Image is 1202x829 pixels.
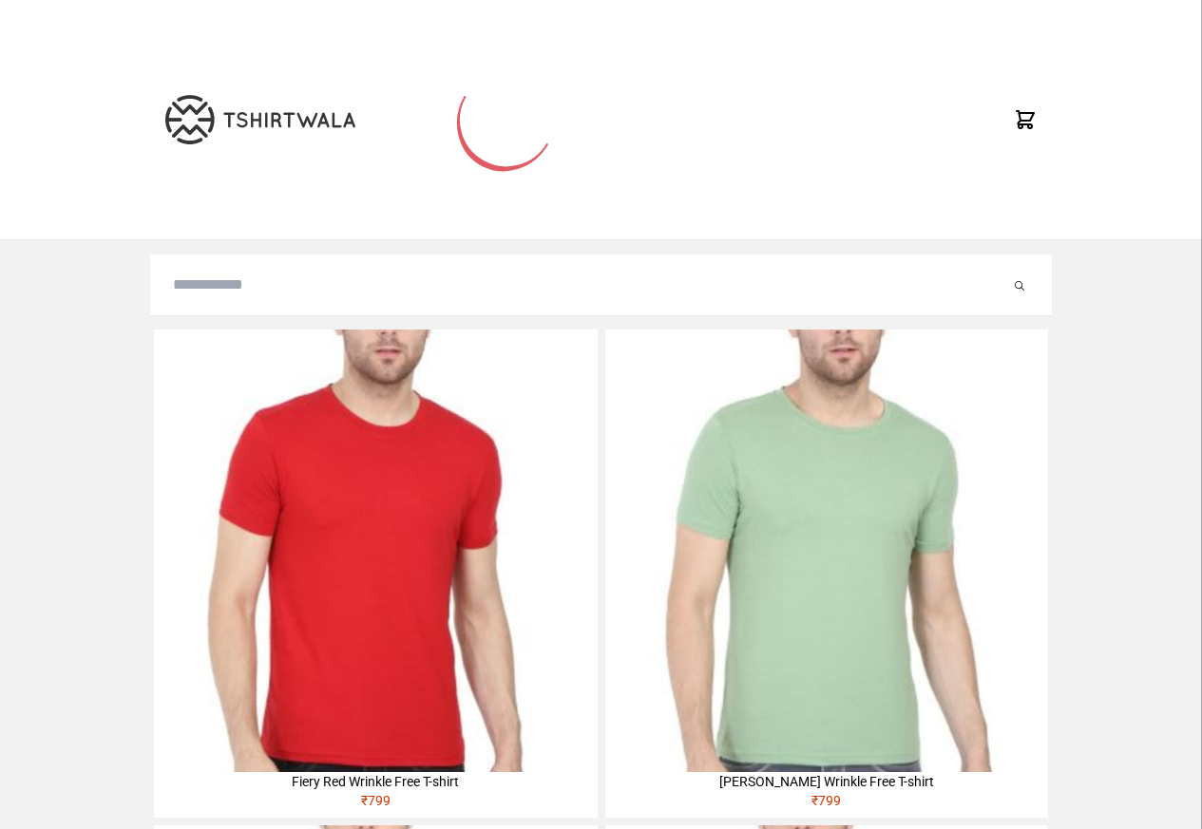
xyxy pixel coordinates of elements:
div: ₹ 799 [605,791,1048,818]
div: ₹ 799 [154,791,597,818]
img: TW-LOGO-400-104.png [165,95,355,144]
div: [PERSON_NAME] Wrinkle Free T-shirt [605,772,1048,791]
a: [PERSON_NAME] Wrinkle Free T-shirt₹799 [605,330,1048,818]
div: Fiery Red Wrinkle Free T-shirt [154,772,597,791]
a: Fiery Red Wrinkle Free T-shirt₹799 [154,330,597,818]
img: 4M6A2211-320x320.jpg [605,330,1048,772]
button: Submit your search query. [1010,273,1029,296]
img: 4M6A2225-320x320.jpg [154,330,597,772]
